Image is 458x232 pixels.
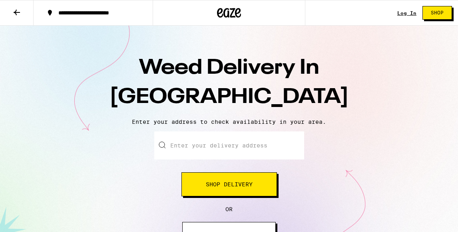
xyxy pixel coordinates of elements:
[110,87,349,108] span: [GEOGRAPHIC_DATA]
[8,119,450,125] p: Enter your address to check availability in your area.
[225,206,233,212] span: OR
[422,6,452,20] button: Shop
[206,182,253,187] span: Shop Delivery
[181,172,277,196] button: Shop Delivery
[89,54,369,112] h1: Weed Delivery In
[154,131,304,159] input: Enter your delivery address
[431,10,444,15] span: Shop
[397,10,416,16] a: Log In
[416,6,458,20] a: Shop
